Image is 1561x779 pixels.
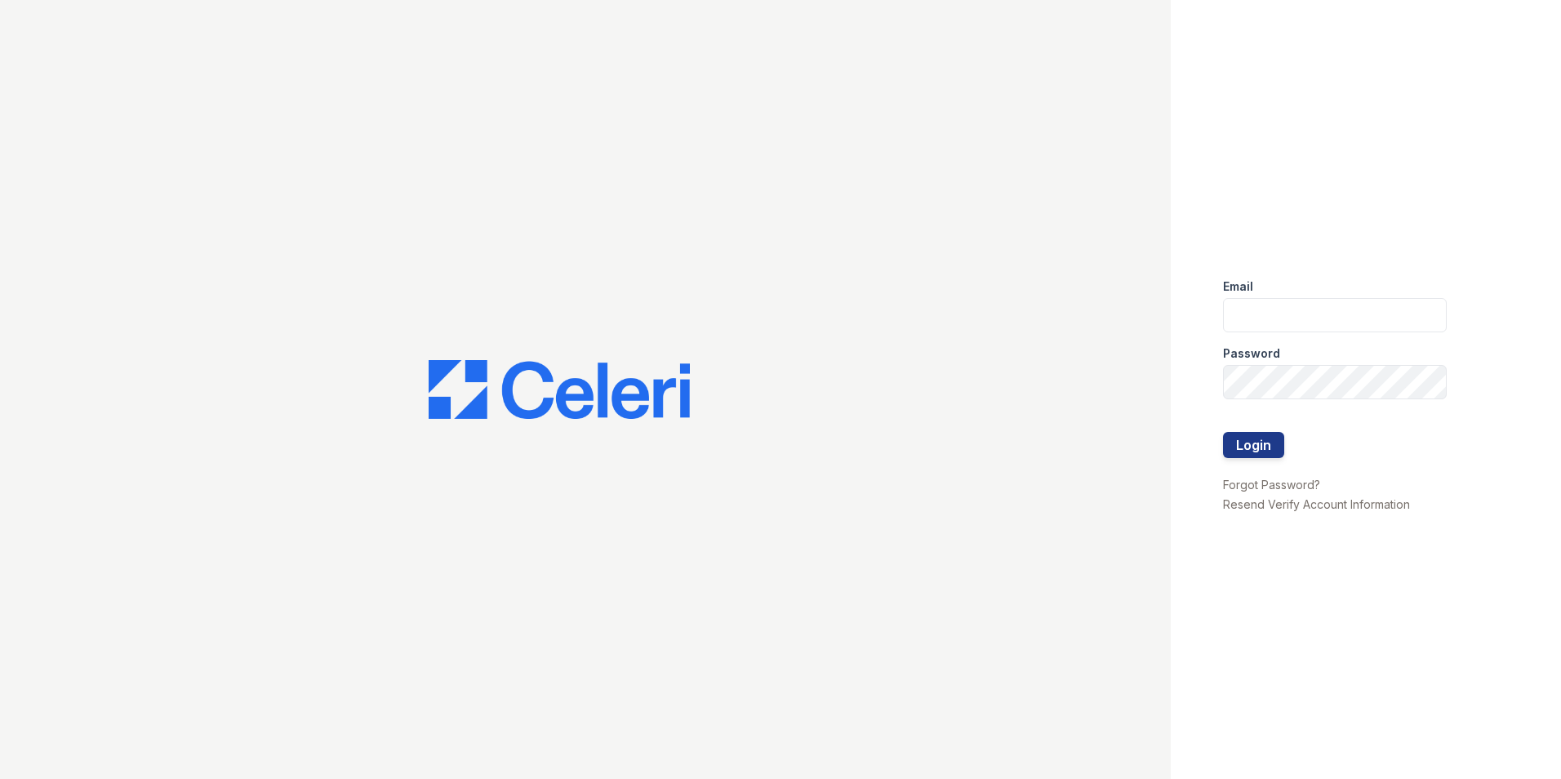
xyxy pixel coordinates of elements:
[1223,497,1410,511] a: Resend Verify Account Information
[1223,345,1280,362] label: Password
[1223,432,1284,458] button: Login
[1223,278,1253,295] label: Email
[1223,478,1320,492] a: Forgot Password?
[429,360,690,419] img: CE_Logo_Blue-a8612792a0a2168367f1c8372b55b34899dd931a85d93a1a3d3e32e68fde9ad4.png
